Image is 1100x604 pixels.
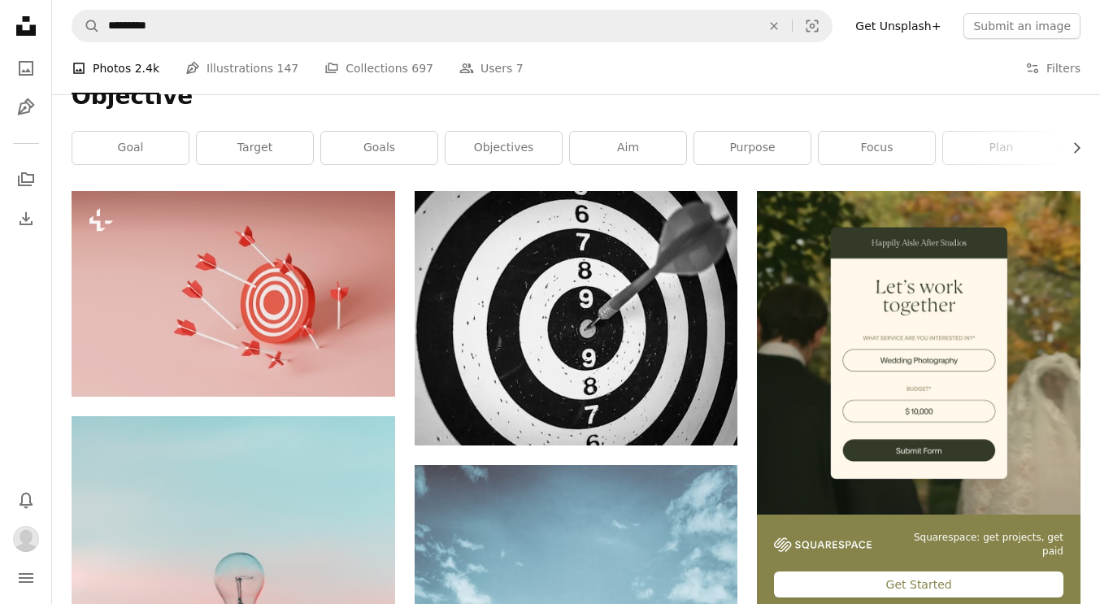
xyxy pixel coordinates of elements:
a: Home — Unsplash [10,10,42,46]
a: plan [943,132,1059,164]
span: 7 [516,59,524,77]
button: Visual search [793,11,832,41]
button: Filters [1025,42,1080,94]
button: Clear [756,11,792,41]
div: Get Started [774,571,1063,597]
img: black and white round analog clock [415,191,738,445]
button: Notifications [10,484,42,516]
button: Profile [10,523,42,555]
img: file-1747939393036-2c53a76c450aimage [757,191,1080,515]
a: purpose [694,132,811,164]
a: Illustrations 147 [185,42,298,94]
button: Search Unsplash [72,11,100,41]
a: Photos [10,52,42,85]
a: Collections 697 [324,42,433,94]
a: Users 7 [459,42,524,94]
a: Download History [10,202,42,235]
a: Illustrations [10,91,42,124]
a: objectives [446,132,562,164]
button: Submit an image [963,13,1080,39]
a: goals [321,132,437,164]
a: black and white round analog clock [415,311,738,325]
button: Menu [10,562,42,594]
img: Avatar of user Steen Helmer [13,526,39,552]
h1: Objective [72,82,1080,111]
img: Several unsuccessful attempts at a red arrow that missed the target on a light red background. Fa... [72,191,395,397]
a: target [197,132,313,164]
a: focus [819,132,935,164]
a: Several unsuccessful attempts at a red arrow that missed the target on a light red background. Fa... [72,286,395,301]
span: 697 [411,59,433,77]
span: 147 [277,59,299,77]
a: Collections [10,163,42,196]
form: Find visuals sitewide [72,10,833,42]
a: goal [72,132,189,164]
img: file-1747939142011-51e5cc87e3c9 [774,537,872,552]
a: Get Unsplash+ [846,13,950,39]
button: scroll list to the right [1062,132,1080,164]
span: Squarespace: get projects, get paid [891,531,1063,558]
a: aim [570,132,686,164]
